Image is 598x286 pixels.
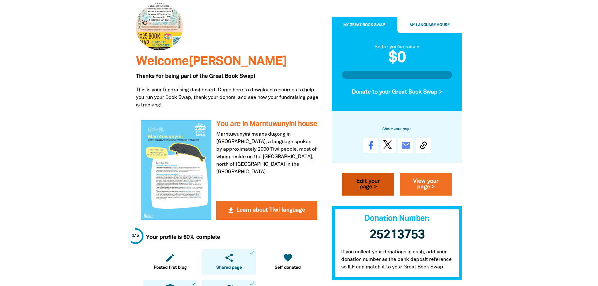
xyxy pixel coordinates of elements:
span: My Language House [410,23,450,26]
span: Posted first blog [154,265,187,271]
p: If you collect your donations in cash, add your donation number as the bank deposit reference so ... [332,248,462,280]
span: My Great Book Swap [343,23,385,26]
a: shareShared pagedone [202,249,256,275]
button: Donate to your Great Book Swap > [342,84,452,101]
button: My Great Book Swap [332,16,397,33]
i: share [224,253,234,263]
span: Shared page [216,265,242,271]
h3: You are in Marntuwunyini house [216,120,317,128]
button: My Language House [397,16,462,33]
p: This is your fundraising dashboard. Come here to download resources to help you run your Book Swa... [136,86,322,109]
button: Copy Link [416,138,431,153]
img: You are in Marntuwunyini house [141,120,212,219]
span: Self donated [275,265,301,271]
h6: Share your page [342,126,452,133]
div: So far you've raised [342,43,452,51]
i: favorite [283,253,293,263]
a: Post [381,138,396,153]
span: 3 [132,234,134,238]
div: / 5 [132,233,139,239]
a: email [398,138,413,153]
i: email [401,140,411,150]
span: Welcome [PERSON_NAME] [136,56,287,67]
a: editPosted first blog [143,249,197,275]
a: Share [363,138,378,153]
i: get_app [227,207,234,214]
a: favoriteSelf donated [261,249,315,275]
button: get_app Learn about Tiwi language [216,201,317,220]
i: done [249,250,255,256]
strong: Your profile is 60% complete [146,235,220,240]
h2: $0 [342,51,452,66]
span: 25213753 [369,229,425,240]
i: edit [165,253,175,263]
span: Donation Number: [364,215,429,222]
a: View your page > [400,173,452,195]
span: Thanks for being part of the Great Book Swap! [136,74,255,79]
a: Edit your page > [342,173,394,195]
